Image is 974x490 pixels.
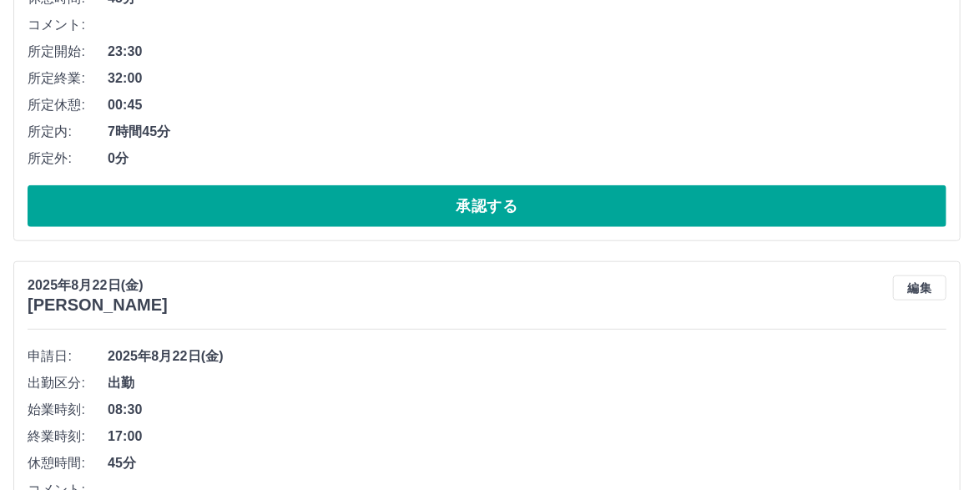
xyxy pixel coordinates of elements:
span: 32:00 [108,68,946,88]
h3: [PERSON_NAME] [28,296,168,315]
span: 始業時刻: [28,400,108,420]
span: 申請日: [28,346,108,366]
span: 所定開始: [28,42,108,62]
span: 出勤 [108,373,946,393]
span: 08:30 [108,400,946,420]
span: 終業時刻: [28,427,108,447]
span: 23:30 [108,42,946,62]
span: 00:45 [108,95,946,115]
span: コメント: [28,15,108,35]
span: 出勤区分: [28,373,108,393]
span: 45分 [108,453,946,473]
span: 所定休憩: [28,95,108,115]
span: 0分 [108,149,946,169]
span: 7時間45分 [108,122,946,142]
span: 2025年8月22日(金) [108,346,946,366]
p: 2025年8月22日(金) [28,275,168,296]
button: 承認する [28,185,946,227]
span: 所定終業: [28,68,108,88]
span: 17:00 [108,427,946,447]
span: 所定外: [28,149,108,169]
button: 編集 [893,275,946,301]
span: 休憩時間: [28,453,108,473]
span: 所定内: [28,122,108,142]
